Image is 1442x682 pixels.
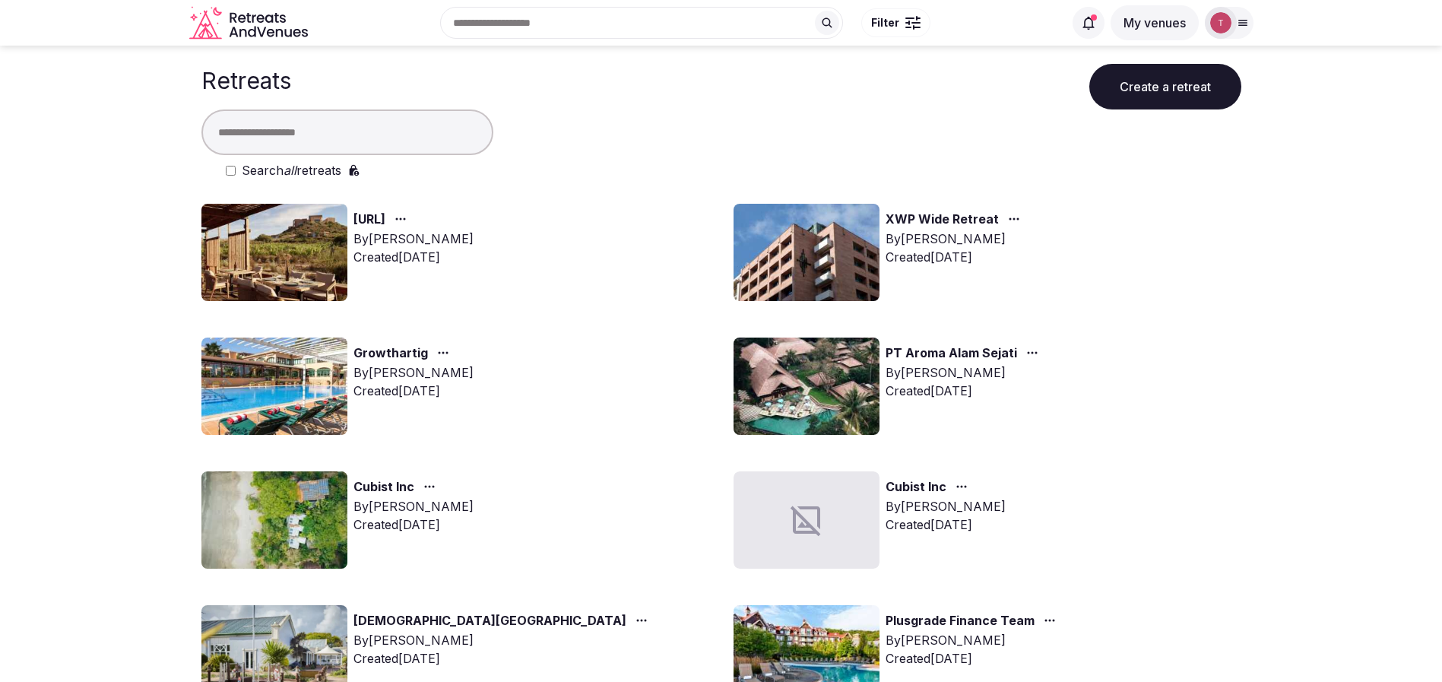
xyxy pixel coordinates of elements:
[353,210,385,230] a: [URL]
[201,204,347,301] img: Top retreat image for the retreat: Slang.ai
[886,344,1017,363] a: PT Aroma Alam Sejati
[353,248,474,266] div: Created [DATE]
[886,515,1006,534] div: Created [DATE]
[886,611,1035,631] a: Plusgrade Finance Team
[201,67,291,94] h1: Retreats
[886,631,1062,649] div: By [PERSON_NAME]
[886,649,1062,668] div: Created [DATE]
[1210,12,1231,33] img: Thiago Martins
[886,230,1026,248] div: By [PERSON_NAME]
[353,649,654,668] div: Created [DATE]
[284,163,296,178] em: all
[353,611,626,631] a: [DEMOGRAPHIC_DATA][GEOGRAPHIC_DATA]
[353,363,474,382] div: By [PERSON_NAME]
[886,497,1006,515] div: By [PERSON_NAME]
[189,6,311,40] a: Visit the homepage
[886,210,999,230] a: XWP Wide Retreat
[886,382,1044,400] div: Created [DATE]
[734,338,879,435] img: Top retreat image for the retreat: PT Aroma Alam Sejati
[189,6,311,40] svg: Retreats and Venues company logo
[886,477,946,497] a: Cubist Inc
[353,515,474,534] div: Created [DATE]
[201,471,347,569] img: Top retreat image for the retreat: Cubist Inc
[353,382,474,400] div: Created [DATE]
[353,477,414,497] a: Cubist Inc
[886,363,1044,382] div: By [PERSON_NAME]
[734,204,879,301] img: Top retreat image for the retreat: XWP Wide Retreat
[1111,15,1199,30] a: My venues
[871,15,899,30] span: Filter
[353,344,428,363] a: Growthartig
[886,248,1026,266] div: Created [DATE]
[861,8,930,37] button: Filter
[353,230,474,248] div: By [PERSON_NAME]
[242,161,341,179] label: Search retreats
[353,631,654,649] div: By [PERSON_NAME]
[1111,5,1199,40] button: My venues
[201,338,347,435] img: Top retreat image for the retreat: Growthartig
[1089,64,1241,109] button: Create a retreat
[353,497,474,515] div: By [PERSON_NAME]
